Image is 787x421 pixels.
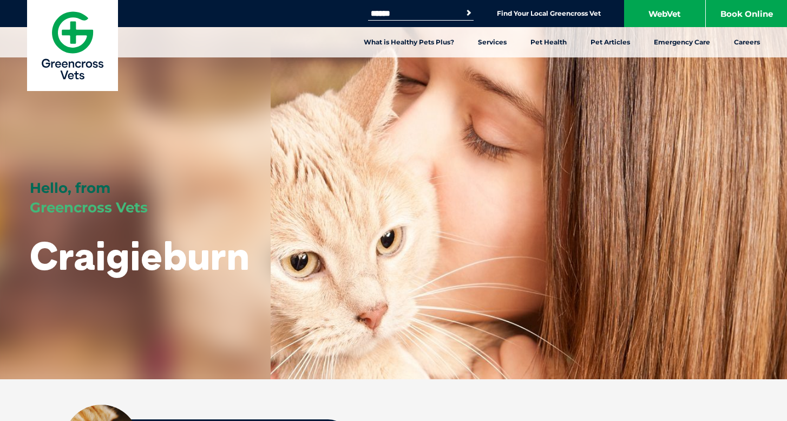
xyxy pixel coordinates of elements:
h1: Craigieburn [30,234,250,277]
a: Pet Articles [579,27,642,57]
a: Emergency Care [642,27,722,57]
a: Careers [722,27,772,57]
button: Search [463,8,474,18]
a: What is Healthy Pets Plus? [352,27,466,57]
a: Pet Health [519,27,579,57]
span: Greencross Vets [30,199,148,216]
span: Hello, from [30,179,110,197]
a: Find Your Local Greencross Vet [497,9,601,18]
a: Services [466,27,519,57]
